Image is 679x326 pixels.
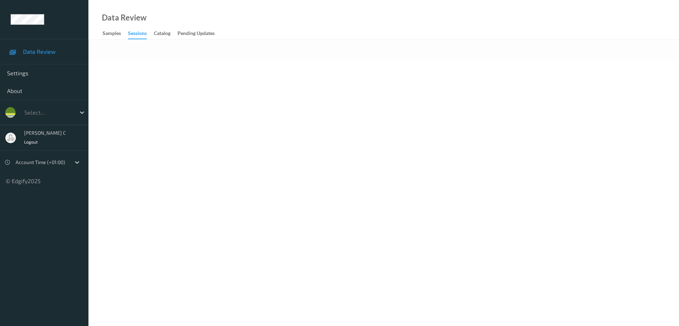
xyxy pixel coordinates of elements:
div: Catalog [154,30,170,39]
a: Pending Updates [178,29,222,39]
div: Data Review [102,14,146,21]
a: Sessions [128,29,154,39]
a: Samples [103,29,128,39]
div: Samples [103,30,121,39]
div: Sessions [128,30,147,39]
div: Pending Updates [178,30,215,39]
a: Catalog [154,29,178,39]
